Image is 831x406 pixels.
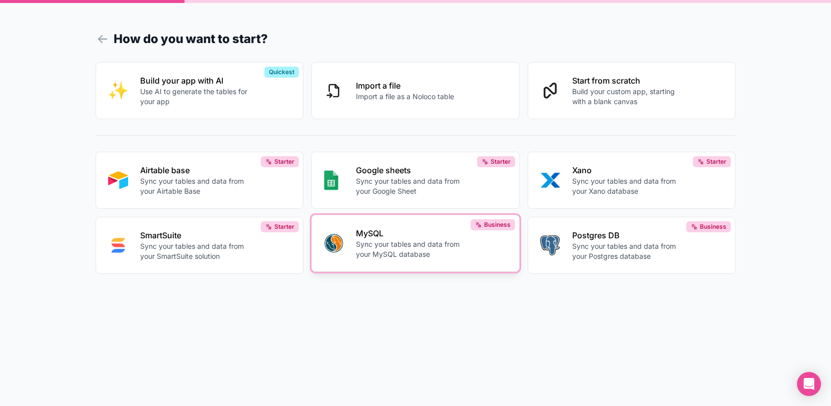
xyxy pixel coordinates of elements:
[540,170,560,190] img: XANO
[140,229,251,241] p: SmartSuite
[356,164,467,176] p: Google sheets
[324,233,344,253] img: MYSQL
[140,176,251,196] p: Sync your tables and data from your Airtable Base
[491,158,511,166] span: Starter
[311,152,520,209] button: GOOGLE_SHEETSGoogle sheetsSync your tables and data from your Google SheetStarter
[140,75,251,87] p: Build your app with AI
[572,75,683,87] p: Start from scratch
[140,87,251,107] p: Use AI to generate the tables for your app
[311,62,520,119] button: Import a fileImport a file as a Noloco table
[572,241,683,261] p: Sync your tables and data from your Postgres database
[324,170,338,190] img: GOOGLE_SHEETS
[356,92,454,102] p: Import a file as a Noloco table
[706,158,726,166] span: Starter
[356,80,454,92] p: Import a file
[96,30,736,48] h1: How do you want to start?
[540,235,560,255] img: POSTGRES
[572,229,683,241] p: Postgres DB
[572,164,683,176] p: Xano
[274,158,294,166] span: Starter
[356,239,467,259] p: Sync your tables and data from your MySQL database
[572,87,683,107] p: Build your custom app, starting with a blank canvas
[108,81,128,101] img: INTERNAL_WITH_AI
[572,176,683,196] p: Sync your tables and data from your Xano database
[356,227,467,239] p: MySQL
[528,217,736,274] button: POSTGRESPostgres DBSync your tables and data from your Postgres databaseBusiness
[108,170,128,190] img: AIRTABLE
[274,223,294,231] span: Starter
[96,217,304,274] button: SMART_SUITESmartSuiteSync your tables and data from your SmartSuite solutionStarter
[528,62,736,119] button: Start from scratchBuild your custom app, starting with a blank canvas
[96,152,304,209] button: AIRTABLEAirtable baseSync your tables and data from your Airtable BaseStarter
[140,241,251,261] p: Sync your tables and data from your SmartSuite solution
[356,176,467,196] p: Sync your tables and data from your Google Sheet
[96,62,304,119] button: INTERNAL_WITH_AIBuild your app with AIUse AI to generate the tables for your appQuickest
[264,67,299,78] div: Quickest
[797,372,821,396] div: Open Intercom Messenger
[484,221,511,229] span: Business
[528,152,736,209] button: XANOXanoSync your tables and data from your Xano databaseStarter
[700,223,726,231] span: Business
[108,235,128,255] img: SMART_SUITE
[140,164,251,176] p: Airtable base
[311,215,520,272] button: MYSQLMySQLSync your tables and data from your MySQL databaseBusiness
